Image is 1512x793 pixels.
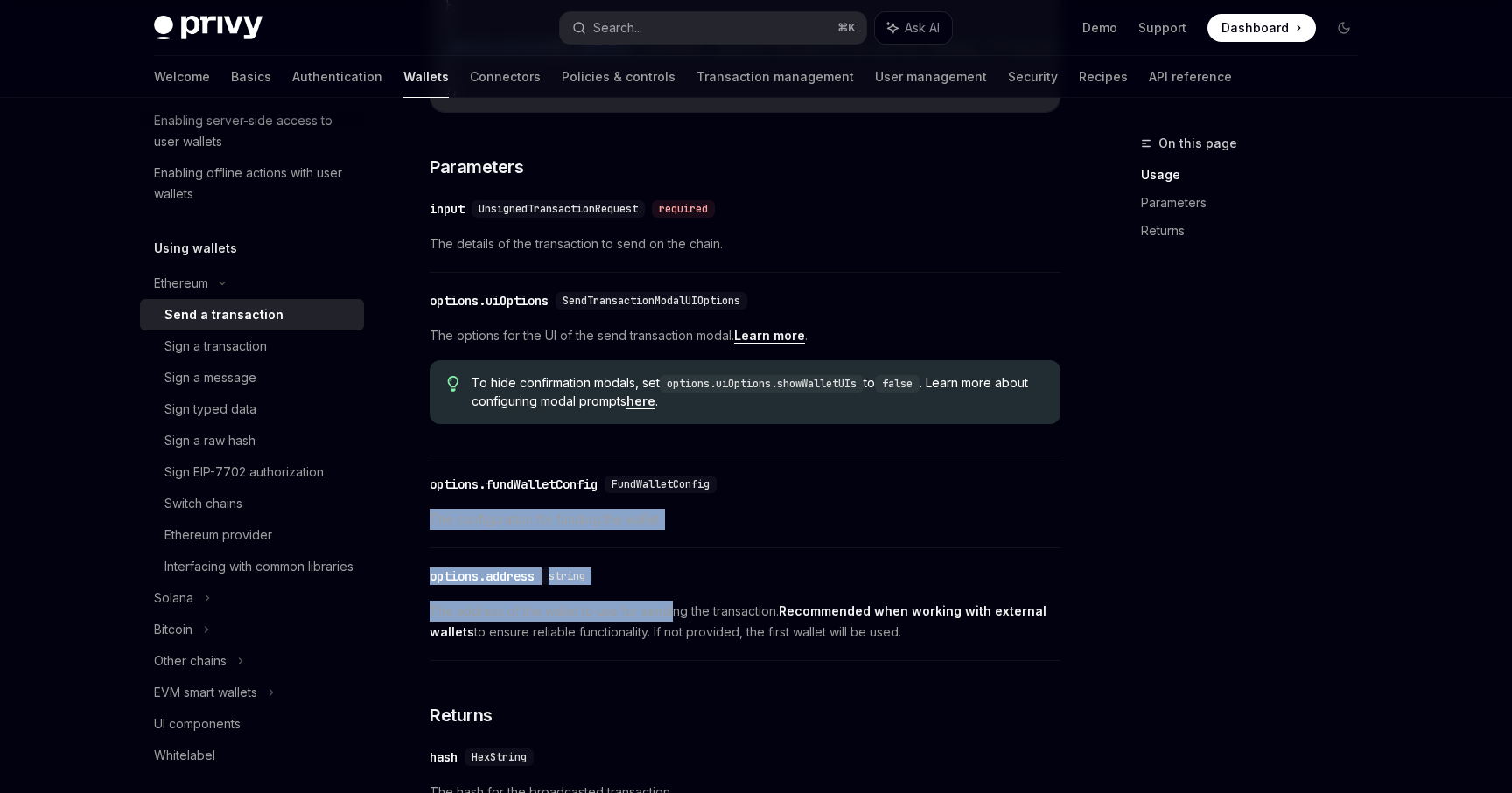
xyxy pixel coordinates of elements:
div: Bitcoin [154,619,192,640]
div: Search... [593,17,642,38]
div: Solana [154,588,193,609]
div: Sign a raw hash [164,430,255,451]
div: UI components [154,713,241,734]
a: Connectors [470,56,541,98]
a: Recipes [1079,56,1128,98]
button: Toggle dark mode [1330,14,1358,42]
div: Whitelabel [154,745,215,766]
div: Sign a transaction [164,336,267,357]
button: Ask AI [875,12,952,44]
code: options.uiOptions.showWalletUIs [660,375,864,393]
div: Switch chains [164,493,242,514]
div: required [652,200,715,218]
a: Ethereum provider [140,519,364,551]
div: options.fundWalletConfig [430,476,598,493]
a: Security [1008,56,1058,98]
div: Interfacing with common libraries [164,556,353,577]
a: Sign a transaction [140,330,364,362]
div: Send a transaction [164,304,283,325]
a: User management [875,56,987,98]
span: The configuration for funding the wallet. [430,509,1060,530]
a: Switch chains [140,488,364,519]
a: Basics [231,56,271,98]
code: false [875,375,920,393]
div: Enabling server-side access to user wallets [154,110,353,152]
span: On this page [1158,133,1237,154]
span: Dashboard [1221,19,1289,37]
a: Learn more [734,328,805,344]
span: The details of the transaction to send on the chain. [430,233,1060,254]
div: EVM smart wallets [154,682,257,703]
button: Search...⌘K [560,12,866,44]
span: Ask AI [905,19,940,37]
a: Sign EIP-7702 authorization [140,456,364,488]
a: Transaction management [696,56,854,98]
h5: Using wallets [154,238,237,259]
a: Enabling offline actions with user wallets [140,157,364,210]
span: ⌘ K [837,21,856,35]
a: API reference [1149,56,1232,98]
div: options.uiOptions [430,292,549,310]
a: Enabling server-side access to user wallets [140,105,364,157]
a: Wallets [403,56,449,98]
a: Returns [1141,217,1372,245]
div: input [430,200,465,218]
div: hash [430,748,458,766]
a: Interfacing with common libraries [140,551,364,582]
div: Enabling offline actions with user wallets [154,163,353,205]
div: Sign a message [164,367,256,388]
span: HexString [472,750,527,764]
a: Sign a message [140,362,364,393]
a: Welcome [154,56,210,98]
div: Ethereum provider [164,525,272,546]
span: Parameters [430,155,523,179]
div: Sign EIP-7702 authorization [164,462,324,483]
a: Dashboard [1207,14,1316,42]
svg: Tip [447,376,459,392]
span: FundWalletConfig [612,477,710,491]
a: Usage [1141,161,1372,189]
span: Returns [430,703,493,727]
img: dark logo [154,16,262,40]
span: SendTransactionModalUIOptions [563,294,740,308]
div: options.address [430,567,535,585]
a: Parameters [1141,189,1372,217]
a: UI components [140,708,364,740]
div: Ethereum [154,273,208,294]
span: The options for the UI of the send transaction modal. . [430,325,1060,346]
span: To hide confirmation modals, set to . Learn more about configuring modal prompts . [472,374,1043,410]
a: Sign a raw hash [140,425,364,456]
span: The address of the wallet to use for sending the transaction. to ensure reliable functionality. I... [430,601,1060,643]
a: Send a transaction [140,299,364,330]
div: Sign typed data [164,399,256,420]
a: Sign typed data [140,393,364,425]
span: UnsignedTransactionRequest [479,202,638,216]
span: string [549,569,585,583]
a: Whitelabel [140,740,364,771]
a: Policies & controls [562,56,675,98]
a: Authentication [292,56,382,98]
a: here [626,393,655,409]
a: Demo [1082,19,1117,37]
div: Other chains [154,650,227,671]
a: Support [1138,19,1186,37]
